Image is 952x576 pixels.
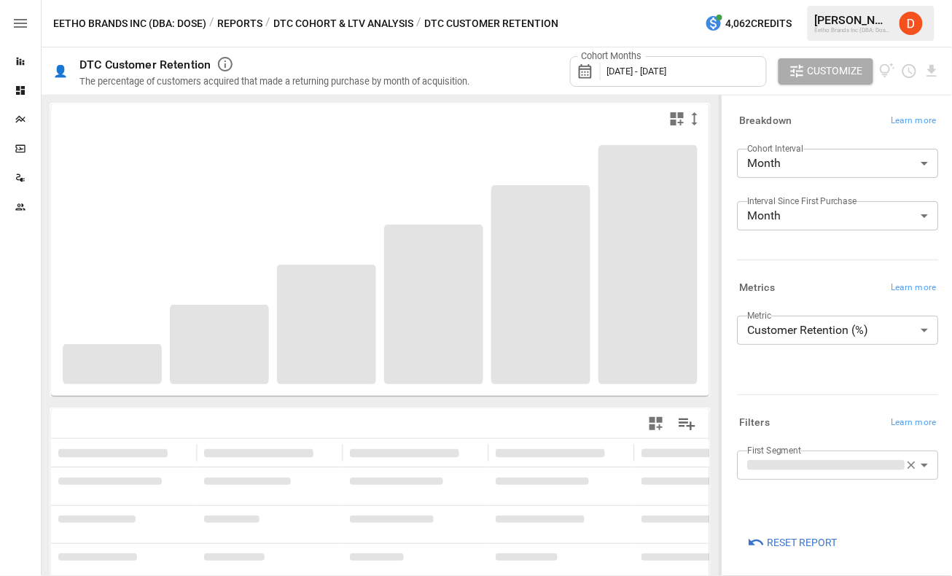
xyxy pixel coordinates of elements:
label: Interval Since First Purchase [748,195,857,207]
label: Metric [748,309,772,322]
div: / [265,15,270,33]
div: / [416,15,421,33]
button: Eetho Brands Inc (DBA: Dose) [53,15,206,33]
div: Eetho Brands Inc (DBA: Dose) [815,27,891,34]
h6: Filters [740,415,770,431]
img: Daley Meistrell [900,12,923,35]
button: Sort [315,443,335,463]
h6: Breakdown [740,113,792,129]
span: Learn more [891,114,937,128]
span: Reset Report [768,534,838,552]
div: / [209,15,214,33]
button: Sort [606,443,627,463]
button: Sort [461,443,481,463]
div: Month [738,149,939,178]
div: Month [738,201,939,230]
button: Download report [924,63,940,79]
span: Customize [808,62,863,80]
h6: Metrics [740,280,776,296]
label: First Segment [748,445,802,457]
button: Customize [779,58,873,85]
span: Learn more [891,416,937,430]
button: 4,062Credits [699,10,798,37]
button: Schedule report [901,63,918,79]
button: Reports [217,15,262,33]
button: Manage Columns [671,408,703,440]
button: Reset Report [738,529,848,556]
button: Sort [169,443,190,463]
button: View documentation [879,58,896,85]
span: [DATE] - [DATE] [607,66,667,77]
button: DTC Cohort & LTV Analysis [273,15,413,33]
span: 4,062 Credits [726,15,792,33]
button: Daley Meistrell [891,3,932,44]
label: Cohort Months [578,50,646,63]
label: Cohort Interval [748,142,804,155]
div: Customer Retention (%) [738,316,939,345]
div: [PERSON_NAME] [815,13,891,27]
span: Learn more [891,281,937,295]
div: The percentage of customers acquired that made a returning purchase by month of acquisition. [79,76,469,87]
div: 👤 [53,64,68,78]
div: DTC Customer Retention [79,58,211,71]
